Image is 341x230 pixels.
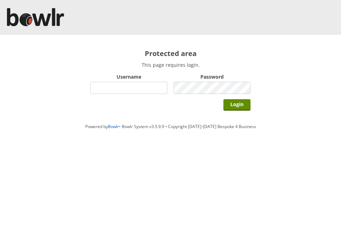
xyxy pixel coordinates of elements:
h2: Protected area [90,49,251,58]
label: Username [90,73,167,80]
a: Bowlr [108,124,119,129]
label: Password [174,73,251,80]
span: Powered by • Bowlr System v3.5.9.9 • Copyright [DATE]-[DATE] Bespoke 4 Business [85,124,256,129]
input: Login [223,99,251,111]
p: This page requires login. [90,62,251,68]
